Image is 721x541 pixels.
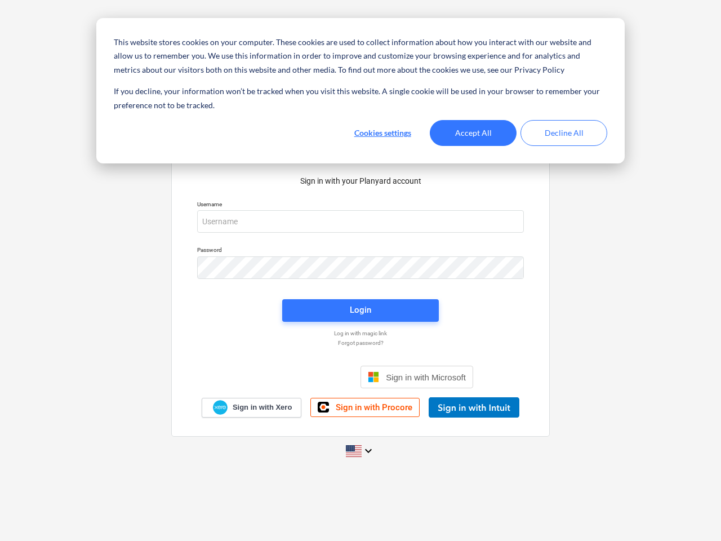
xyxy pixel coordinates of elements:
span: Sign in with Procore [336,402,412,413]
iframe: Chat Widget [665,487,721,541]
p: Sign in with your Planyard account [197,175,524,187]
p: Username [197,201,524,210]
div: Cookie banner [96,18,625,163]
p: Password [197,246,524,256]
a: Forgot password? [192,339,529,347]
img: Xero logo [213,400,228,415]
i: keyboard_arrow_down [362,444,375,458]
p: If you decline, your information won’t be tracked when you visit this website. A single cookie wi... [114,85,607,112]
div: Login [350,303,371,317]
input: Username [197,210,524,233]
button: Cookies settings [339,120,426,146]
span: Sign in with Xero [233,402,292,413]
button: Accept All [430,120,517,146]
a: Sign in with Xero [202,398,302,418]
p: This website stores cookies on your computer. These cookies are used to collect information about... [114,36,607,77]
button: Login [282,299,439,322]
span: Sign in with Microsoft [386,373,466,382]
a: Log in with magic link [192,330,529,337]
button: Decline All [520,120,607,146]
img: Microsoft logo [368,371,379,383]
iframe: Sign in with Google Button [242,365,357,389]
a: Sign in with Procore [310,398,420,417]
